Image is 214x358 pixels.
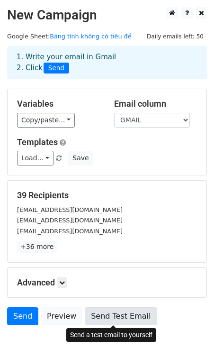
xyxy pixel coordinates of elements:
[9,52,205,73] div: 1. Write your email in Gmail 2. Click
[44,63,69,74] span: Send
[17,217,123,224] small: [EMAIL_ADDRESS][DOMAIN_NAME]
[167,312,214,358] iframe: Chat Widget
[17,137,58,147] a: Templates
[7,33,132,40] small: Google Sheet:
[17,277,197,288] h5: Advanced
[85,307,157,325] a: Send Test Email
[143,33,207,40] a: Daily emails left: 50
[66,328,156,342] div: Send a test email to yourself
[50,33,131,40] a: Bảng tính không có tiêu đề
[17,190,197,201] h5: 39 Recipients
[7,307,38,325] a: Send
[17,241,57,253] a: +36 more
[143,31,207,42] span: Daily emails left: 50
[17,151,53,165] a: Load...
[17,113,75,128] a: Copy/paste...
[114,99,197,109] h5: Email column
[7,7,207,23] h2: New Campaign
[17,228,123,235] small: [EMAIL_ADDRESS][DOMAIN_NAME]
[17,206,123,213] small: [EMAIL_ADDRESS][DOMAIN_NAME]
[41,307,82,325] a: Preview
[17,99,100,109] h5: Variables
[68,151,93,165] button: Save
